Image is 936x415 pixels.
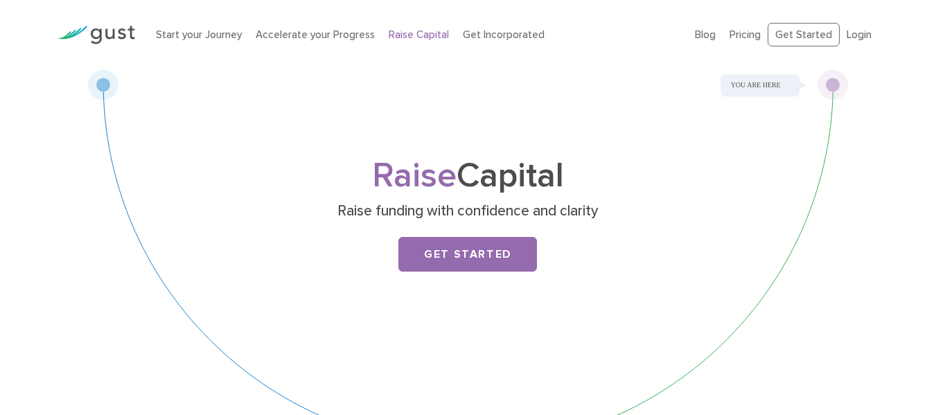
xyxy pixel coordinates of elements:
[256,28,375,41] a: Accelerate your Progress
[695,28,716,41] a: Blog
[730,28,761,41] a: Pricing
[58,26,135,44] img: Gust Logo
[372,155,457,196] span: Raise
[847,28,872,41] a: Login
[463,28,545,41] a: Get Incorporated
[156,28,242,41] a: Start your Journey
[398,237,537,272] a: Get Started
[389,28,449,41] a: Raise Capital
[200,202,736,221] p: Raise funding with confidence and clarity
[194,160,741,192] h1: Capital
[768,23,840,47] a: Get Started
